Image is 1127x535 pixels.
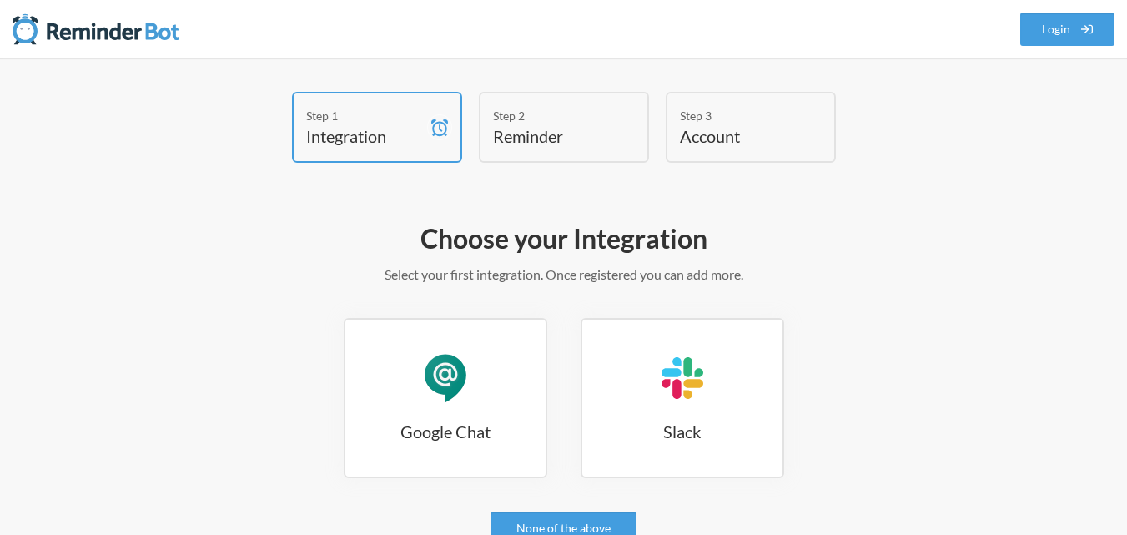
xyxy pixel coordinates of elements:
a: Login [1020,13,1115,46]
h2: Choose your Integration [80,221,1048,256]
div: Step 2 [493,107,610,124]
h3: Google Chat [345,420,546,443]
h3: Slack [582,420,782,443]
h4: Account [680,124,797,148]
img: Reminder Bot [13,13,179,46]
h4: Reminder [493,124,610,148]
div: Step 1 [306,107,423,124]
p: Select your first integration. Once registered you can add more. [80,265,1048,285]
h4: Integration [306,124,423,148]
div: Step 3 [680,107,797,124]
